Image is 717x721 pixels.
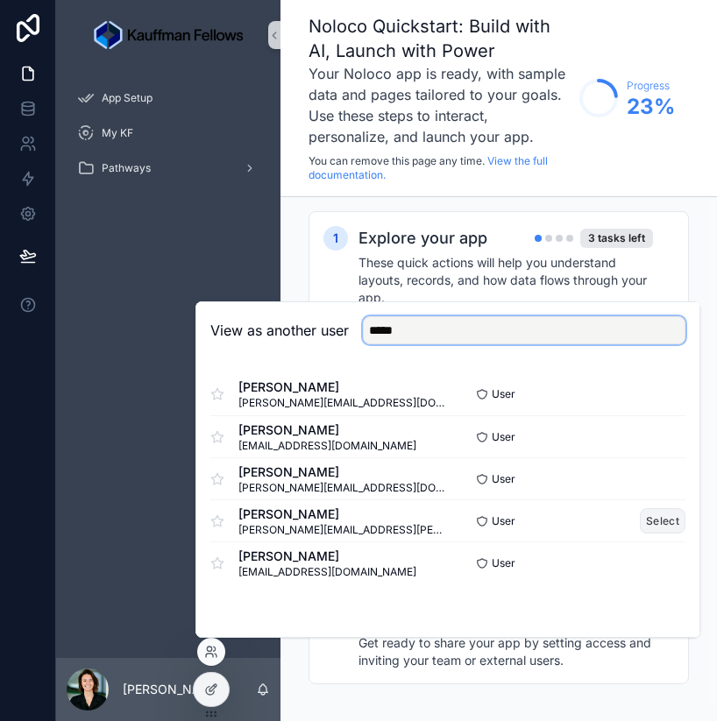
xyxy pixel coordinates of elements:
[102,126,133,140] span: My KF
[238,421,416,439] span: [PERSON_NAME]
[102,161,151,175] span: Pathways
[627,79,675,93] span: Progress
[94,21,243,49] img: App logo
[492,430,515,444] span: User
[309,14,571,63] h1: Noloco Quickstart: Build with AI, Launch with Power
[309,154,548,181] a: View the full documentation.
[102,91,153,105] span: App Setup
[67,117,270,149] a: My KF
[238,505,448,523] span: [PERSON_NAME]
[67,152,270,184] a: Pathways
[492,387,515,401] span: User
[238,481,448,495] span: [PERSON_NAME][EMAIL_ADDRESS][DOMAIN_NAME]
[492,514,515,528] span: User
[210,320,349,341] h2: View as another user
[238,396,448,410] span: [PERSON_NAME][EMAIL_ADDRESS][DOMAIN_NAME]
[67,82,270,114] a: App Setup
[627,93,675,121] span: 23 %
[640,508,685,534] button: Select
[56,70,280,207] div: scrollable content
[492,472,515,486] span: User
[492,556,515,570] span: User
[309,63,571,147] h3: Your Noloco app is ready, with sample data and pages tailored to your goals. Use these steps to i...
[123,681,224,698] p: [PERSON_NAME]
[238,565,416,579] span: [EMAIL_ADDRESS][DOMAIN_NAME]
[238,378,448,396] span: [PERSON_NAME]
[238,463,448,481] span: [PERSON_NAME]
[309,154,485,167] span: You can remove this page any time.
[238,439,416,453] span: [EMAIL_ADDRESS][DOMAIN_NAME]
[238,548,416,565] span: [PERSON_NAME]
[238,523,448,537] span: [PERSON_NAME][EMAIL_ADDRESS][PERSON_NAME][DOMAIN_NAME]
